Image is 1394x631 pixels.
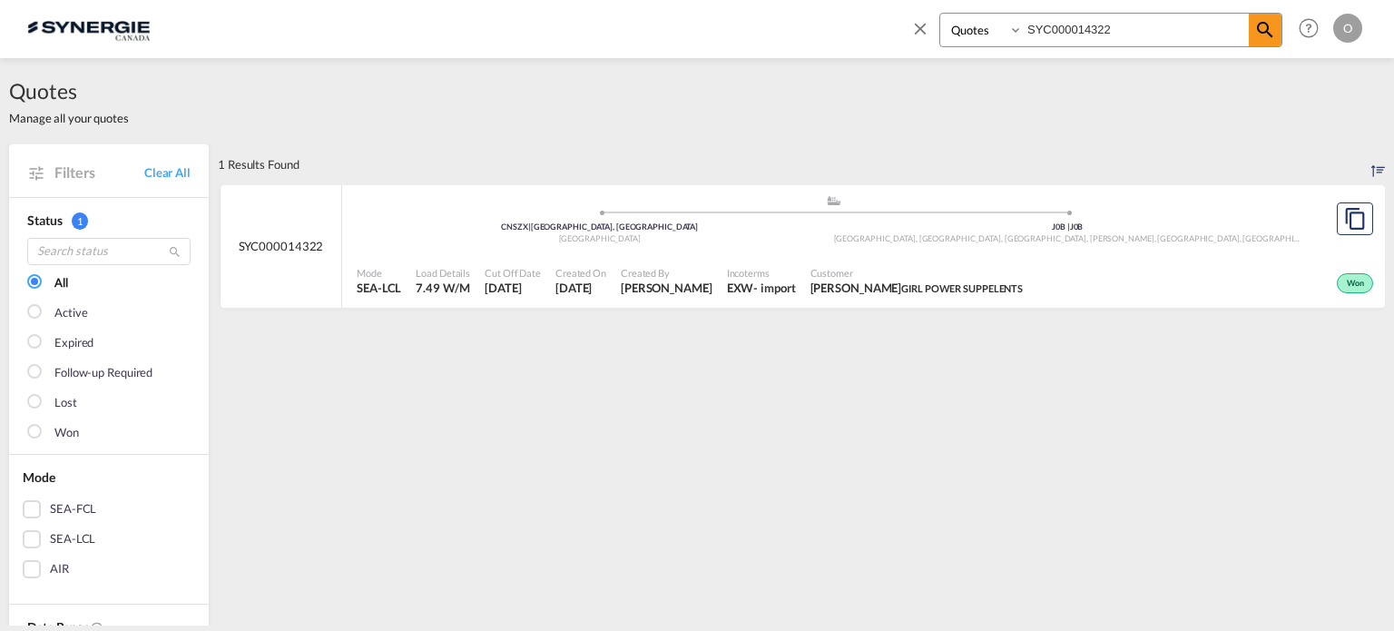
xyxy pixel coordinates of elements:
[27,212,62,228] span: Status
[54,274,68,292] div: All
[27,238,191,265] input: Search status
[1333,14,1362,43] div: O
[1249,14,1281,46] span: icon-magnify
[23,469,55,485] span: Mode
[54,424,79,442] div: Won
[485,280,541,296] span: 26 Aug 2025
[1052,222,1070,232] span: J0B
[54,163,144,182] span: Filters
[144,164,191,181] a: Clear All
[357,266,401,280] span: Mode
[1023,14,1249,45] input: Enter Quotation Number
[528,222,531,232] span: |
[621,280,712,296] span: Daniel Dico
[54,394,77,412] div: Lost
[1293,13,1333,45] div: Help
[27,212,191,230] div: Status 1
[168,245,182,259] md-icon: icon-magnify
[221,185,1385,309] div: SYC000014322 assets/icons/custom/ship-fill.svgassets/icons/custom/roll-o-plane.svgOriginShenzhen,...
[239,238,324,254] span: SYC000014322
[50,560,69,578] div: AIR
[54,304,87,322] div: Active
[9,110,129,126] span: Manage all your quotes
[1337,202,1373,235] button: Copy Quote
[727,266,796,280] span: Incoterms
[910,13,939,56] span: icon-close
[555,266,606,280] span: Created On
[727,280,754,296] div: EXW
[218,144,299,184] div: 1 Results Found
[357,280,401,296] span: SEA-LCL
[1347,278,1369,291] span: Won
[72,212,88,230] span: 1
[416,266,470,280] span: Load Details
[485,266,541,280] span: Cut Off Date
[416,281,469,295] span: 7.49 W/M
[50,500,96,518] div: SEA-FCL
[901,282,1023,294] span: GIRL POWER SUPPELENTS
[810,280,1024,296] span: ALEXANE RIVARD GIRL POWER SUPPELENTS
[1337,273,1373,293] div: Won
[1371,144,1385,184] div: Sort by: Created On
[54,334,93,352] div: Expired
[559,233,641,243] span: [GEOGRAPHIC_DATA]
[1067,222,1070,232] span: |
[9,76,129,105] span: Quotes
[753,280,795,296] div: - import
[1293,13,1324,44] span: Help
[1254,19,1276,41] md-icon: icon-magnify
[555,280,606,296] span: 26 Aug 2025
[910,18,930,38] md-icon: icon-close
[27,8,150,49] img: 1f56c880d42311ef80fc7dca854c8e59.png
[501,222,698,232] span: CNSZX [GEOGRAPHIC_DATA], [GEOGRAPHIC_DATA]
[50,530,95,548] div: SEA-LCL
[823,196,845,205] md-icon: assets/icons/custom/ship-fill.svg
[54,364,152,382] div: Follow-up Required
[810,266,1024,280] span: Customer
[1070,222,1084,232] span: J0B
[1344,208,1366,230] md-icon: assets/icons/custom/copyQuote.svg
[727,280,796,296] div: EXW import
[621,266,712,280] span: Created By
